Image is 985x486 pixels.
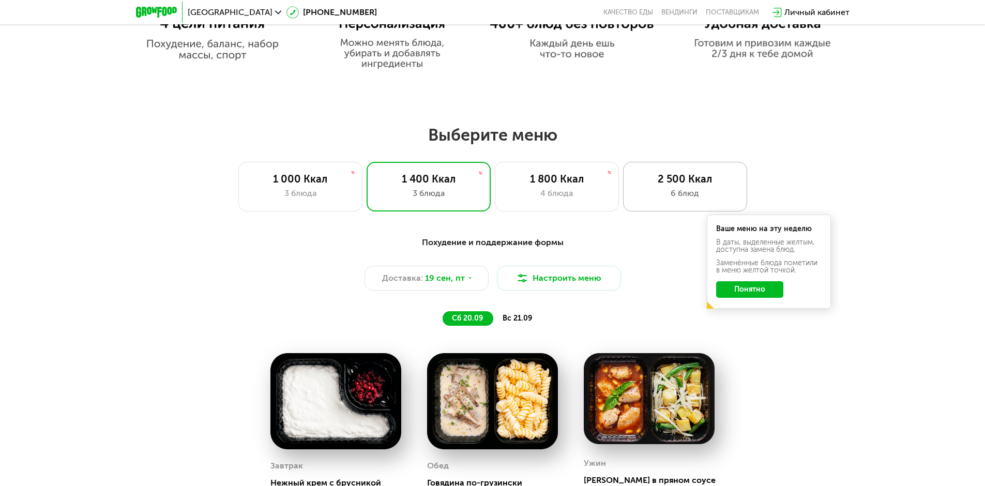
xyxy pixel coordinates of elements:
div: Похудение и поддержание формы [187,236,799,249]
div: 1 000 Ккал [249,173,352,185]
span: Доставка: [382,272,423,284]
button: Настроить меню [497,266,621,291]
span: вс 21.09 [503,314,532,323]
div: Обед [427,458,449,474]
div: 3 блюда [377,187,480,200]
div: 4 блюда [506,187,608,200]
div: 1 800 Ккал [506,173,608,185]
div: 3 блюда [249,187,352,200]
div: 1 400 Ккал [377,173,480,185]
div: Завтрак [270,458,303,474]
button: Понятно [716,281,783,298]
div: Ваше меню на эту неделю [716,225,822,233]
div: Ужин [584,455,606,471]
div: Личный кабинет [784,6,850,19]
a: [PHONE_NUMBER] [286,6,377,19]
div: В даты, выделенные желтым, доступна замена блюд. [716,239,822,253]
div: Заменённые блюда пометили в меню жёлтой точкой. [716,260,822,274]
a: Вендинги [661,8,698,17]
div: 6 блюд [634,187,736,200]
span: [GEOGRAPHIC_DATA] [188,8,272,17]
a: Качество еды [603,8,653,17]
div: поставщикам [706,8,759,17]
span: сб 20.09 [452,314,483,323]
h2: Выберите меню [33,125,952,145]
span: 19 сен, пт [425,272,465,284]
div: [PERSON_NAME] в пряном соусе [584,475,723,485]
div: 2 500 Ккал [634,173,736,185]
